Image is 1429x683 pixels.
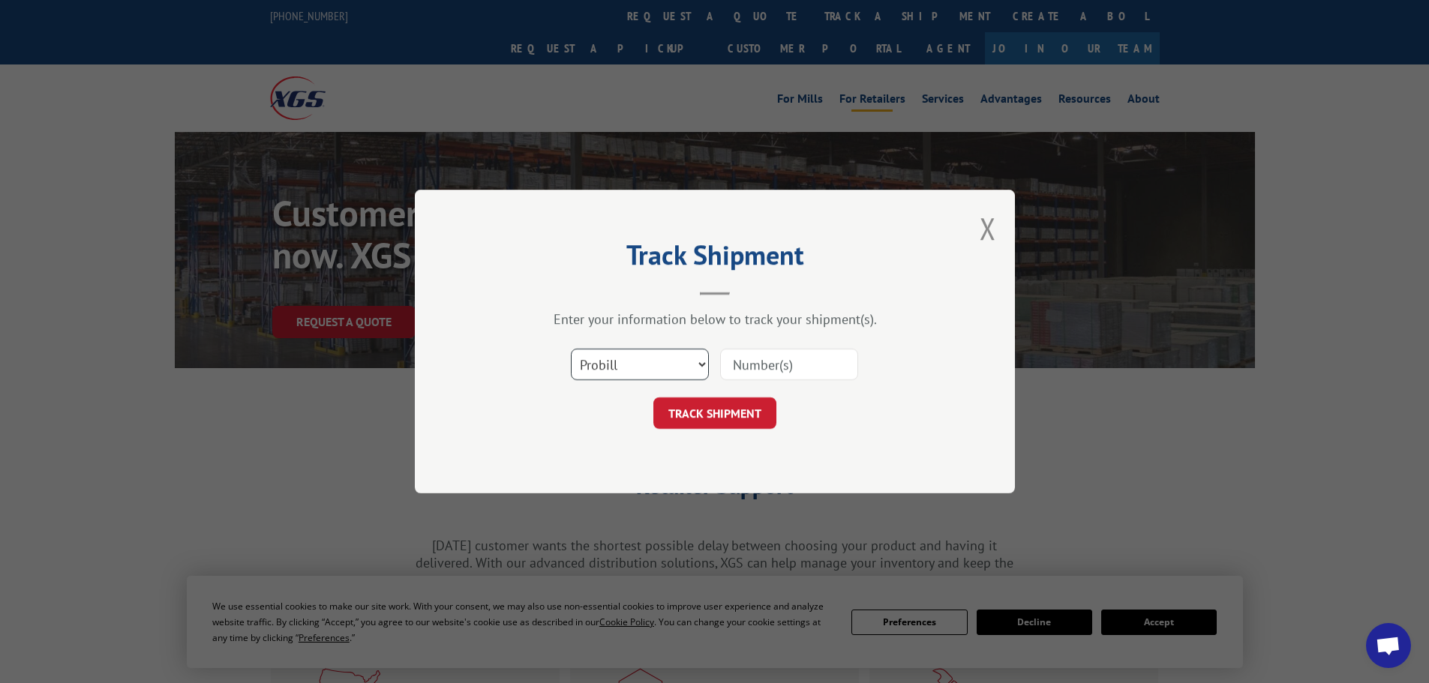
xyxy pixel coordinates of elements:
a: Open chat [1366,623,1411,668]
button: Close modal [980,208,996,248]
button: TRACK SHIPMENT [653,397,776,429]
div: Enter your information below to track your shipment(s). [490,310,940,328]
input: Number(s) [720,349,858,380]
h2: Track Shipment [490,244,940,273]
